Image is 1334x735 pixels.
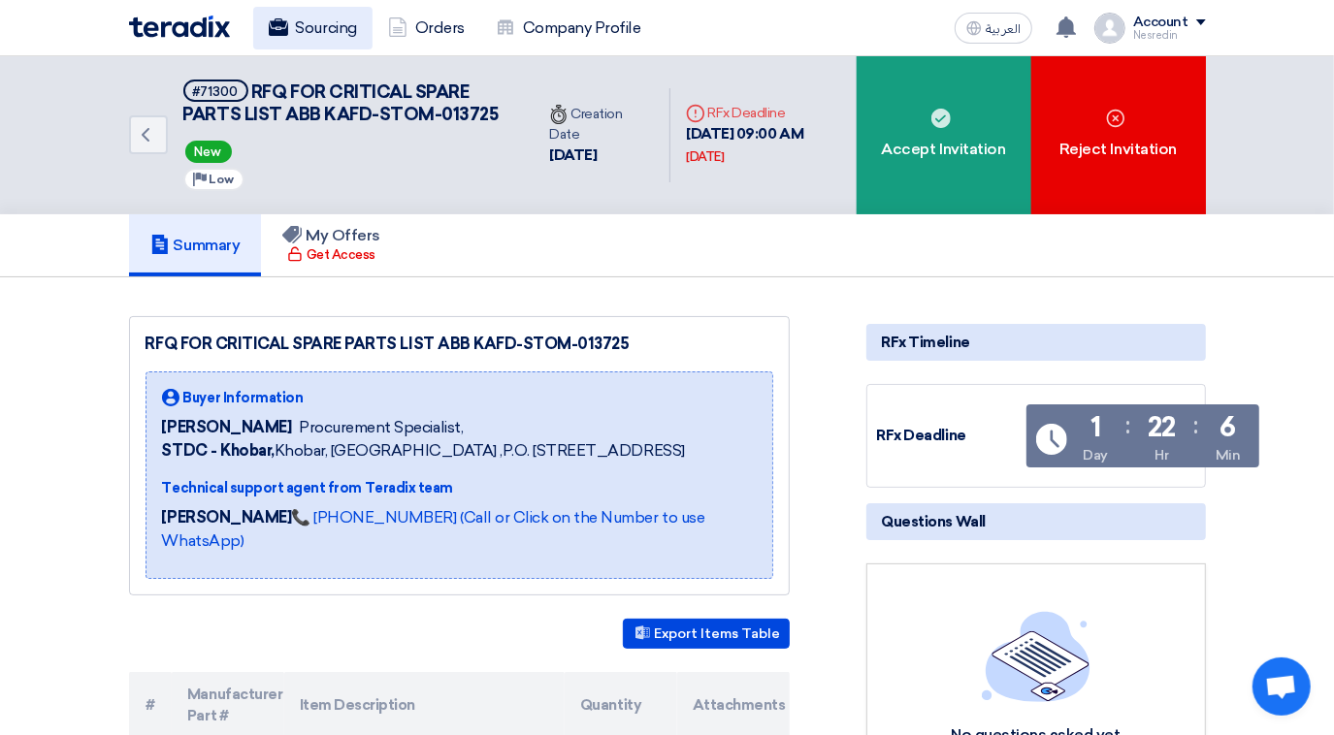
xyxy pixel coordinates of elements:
[1155,445,1168,465] div: Hr
[162,508,292,527] strong: [PERSON_NAME]
[1090,414,1101,441] div: 1
[877,425,1023,447] div: RFx Deadline
[162,439,685,463] span: Khobar, [GEOGRAPHIC_DATA] ,P.O. [STREET_ADDRESS]
[686,103,840,123] div: RFx Deadline
[146,333,773,356] div: RFQ FOR CRITICAL SPARE PARTS LIST ABB KAFD-STOM-013725
[623,619,790,649] button: Export Items Table
[150,236,241,255] h5: Summary
[282,226,380,245] h5: My Offers
[955,13,1032,44] button: العربية
[549,144,654,167] div: [DATE]
[162,416,292,439] span: [PERSON_NAME]
[1133,15,1188,31] div: Account
[261,214,402,276] a: My Offers Get Access
[183,81,499,125] span: RFQ FOR CRITICAL SPARE PARTS LIST ABB KAFD-STOM-013725
[480,7,657,49] a: Company Profile
[1253,657,1311,716] div: Open chat
[549,104,654,144] div: Creation Date
[253,7,373,49] a: Sourcing
[1193,408,1198,443] div: :
[986,22,1021,36] span: العربية
[129,16,230,38] img: Teradix logo
[210,173,235,186] span: Low
[1148,414,1176,441] div: 22
[162,478,757,498] div: Technical support agent from Teradix team
[185,141,232,163] span: New
[1031,56,1206,214] div: Reject Invitation
[686,123,840,167] div: [DATE] 09:00 AM
[982,611,1090,702] img: empty_state_list.svg
[129,214,262,276] a: Summary
[287,245,375,265] div: Get Access
[1133,30,1206,41] div: Nesredin
[183,388,304,408] span: Buyer Information
[162,441,275,460] b: STDC - Khobar,
[162,508,705,550] a: 📞 [PHONE_NUMBER] (Call or Click on the Number to use WhatsApp)
[1220,414,1236,441] div: 6
[857,56,1031,214] div: Accept Invitation
[193,85,239,98] div: #71300
[1216,445,1241,465] div: Min
[866,324,1206,361] div: RFx Timeline
[299,416,463,439] span: Procurement Specialist,
[882,511,986,532] span: Questions Wall
[1084,445,1109,465] div: Day
[686,147,724,167] div: [DATE]
[1094,13,1125,44] img: profile_test.png
[373,7,480,49] a: Orders
[1125,408,1130,443] div: :
[183,80,511,127] h5: RFQ FOR CRITICAL SPARE PARTS LIST ABB KAFD-STOM-013725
